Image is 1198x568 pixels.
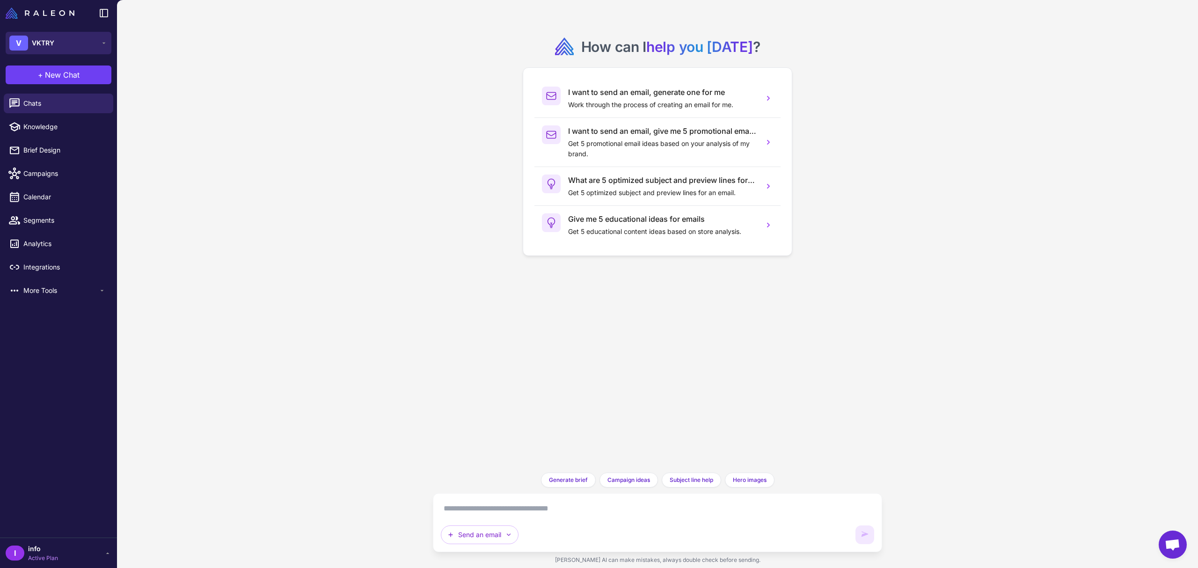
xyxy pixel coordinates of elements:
button: VVKTRY [6,32,111,54]
span: Brief Design [23,145,106,155]
span: Segments [23,215,106,226]
span: Active Plan [28,554,58,562]
div: V [9,36,28,51]
button: Campaign ideas [599,473,658,488]
span: Calendar [23,192,106,202]
button: Subject line help [662,473,721,488]
span: New Chat [45,69,80,80]
p: Get 5 optimized subject and preview lines for an email. [568,188,756,198]
span: Analytics [23,239,106,249]
a: Campaigns [4,164,113,183]
img: Raleon Logo [6,7,74,19]
a: Integrations [4,257,113,277]
div: I [6,546,24,561]
a: Brief Design [4,140,113,160]
span: Generate brief [549,476,588,484]
h3: I want to send an email, give me 5 promotional email ideas. [568,125,756,137]
p: Get 5 educational content ideas based on store analysis. [568,226,756,237]
h2: How can I ? [581,37,760,56]
h3: I want to send an email, generate one for me [568,87,756,98]
span: Knowledge [23,122,106,132]
span: More Tools [23,285,98,296]
span: help you [DATE] [646,38,753,55]
span: Subject line help [670,476,713,484]
a: Analytics [4,234,113,254]
h3: What are 5 optimized subject and preview lines for an email? [568,175,756,186]
p: Get 5 promotional email ideas based on your analysis of my brand. [568,138,756,159]
button: Hero images [725,473,774,488]
a: Open chat [1159,531,1187,559]
span: Integrations [23,262,106,272]
a: Chats [4,94,113,113]
p: Work through the process of creating an email for me. [568,100,756,110]
span: Chats [23,98,106,109]
button: Send an email [441,525,519,544]
div: [PERSON_NAME] AI can make mistakes, always double check before sending. [433,552,882,568]
span: VKTRY [32,38,54,48]
span: Hero images [733,476,767,484]
button: +New Chat [6,66,111,84]
a: Calendar [4,187,113,207]
a: Knowledge [4,117,113,137]
span: Campaigns [23,168,106,179]
button: Generate brief [541,473,596,488]
span: Campaign ideas [607,476,650,484]
h3: Give me 5 educational ideas for emails [568,213,756,225]
a: Segments [4,211,113,230]
span: info [28,544,58,554]
span: + [38,69,43,80]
